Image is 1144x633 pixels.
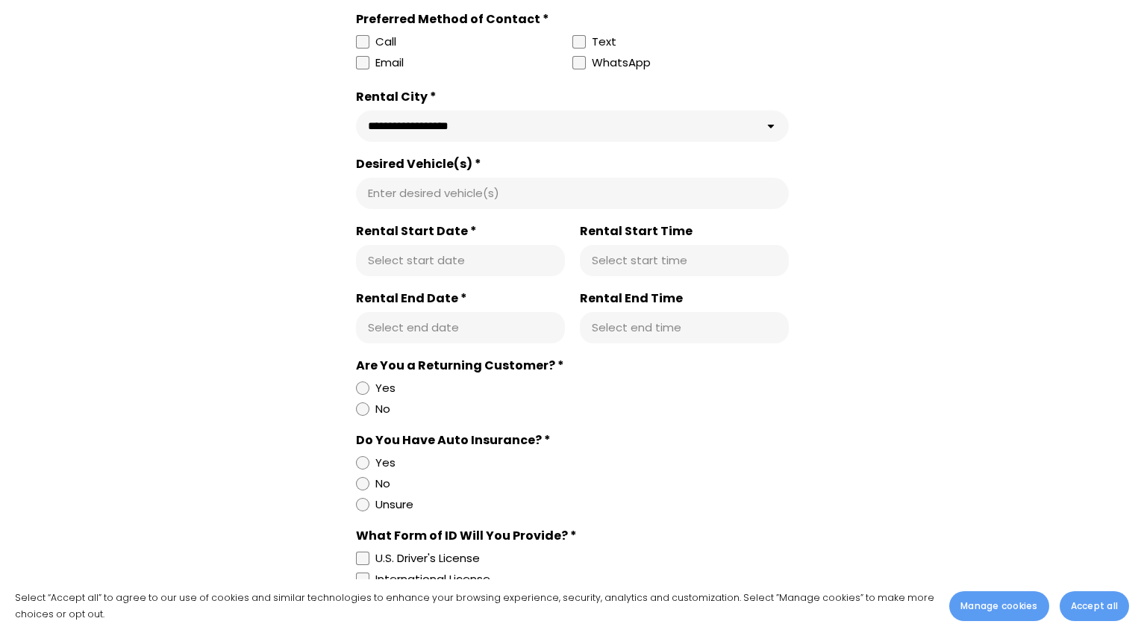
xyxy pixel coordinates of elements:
[1071,599,1118,613] span: Accept all
[375,549,480,567] div: U.S. Driver's License
[375,496,413,514] div: Unsure
[375,33,396,51] div: Call
[356,433,789,448] div: Do You Have Auto Insurance? *
[375,570,490,588] div: International License
[592,54,651,75] div: WhatsApp
[368,186,777,201] input: Desired Vehicle(s) *
[356,157,789,172] label: Desired Vehicle(s) *
[356,358,789,373] div: Are You a Returning Customer? *
[375,454,396,472] div: Yes
[592,33,616,51] div: Text
[580,291,789,306] label: Rental End Time
[1060,591,1129,621] button: Accept all
[356,110,789,142] select: Rental City *
[375,54,404,72] div: Email
[375,475,390,493] div: No
[375,400,390,418] div: No
[356,224,565,239] label: Rental Start Date *
[15,590,934,623] p: Select “Accept all” to agree to our use of cookies and similar technologies to enhance your brows...
[356,12,789,27] div: Preferred Method of Contact *
[356,528,789,543] div: What Form of ID Will You Provide? *
[356,90,789,105] div: Rental City *
[580,224,789,239] label: Rental Start Time
[375,379,396,397] div: Yes
[949,591,1048,621] button: Manage cookies
[960,599,1037,613] span: Manage cookies
[356,291,565,306] label: Rental End Date *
